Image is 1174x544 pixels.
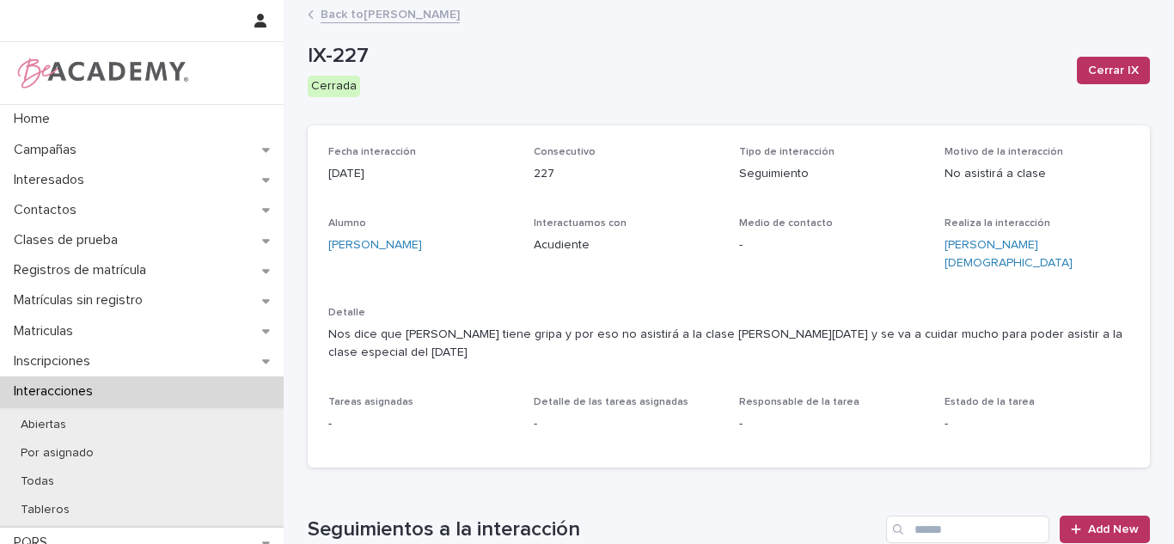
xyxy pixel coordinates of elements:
[534,147,596,157] span: Consecutivo
[7,111,64,127] p: Home
[321,3,460,23] a: Back to[PERSON_NAME]
[328,326,1129,362] p: Nos dice que [PERSON_NAME] tiene gripa y por eso no asistirá a la clase [PERSON_NAME][DATE] y se ...
[534,218,627,229] span: Interactuamos con
[1088,523,1139,535] span: Add New
[739,165,924,183] p: Seguimiento
[945,218,1050,229] span: Realiza la interacción
[1088,62,1139,79] span: Cerrar IX
[328,415,513,433] p: -
[1077,57,1150,84] button: Cerrar IX
[308,44,1063,69] p: IX-227
[7,474,68,489] p: Todas
[14,56,190,90] img: WPrjXfSUmiLcdUfaYY4Q
[739,397,859,407] span: Responsable de la tarea
[7,142,90,158] p: Campañas
[308,517,879,542] h1: Seguimientos a la interacción
[328,397,413,407] span: Tareas asignadas
[7,232,131,248] p: Clases de prueba
[7,292,156,309] p: Matrículas sin registro
[534,165,718,183] p: 227
[7,503,83,517] p: Tableros
[534,236,718,254] p: Acudiente
[7,383,107,400] p: Interacciones
[534,415,718,433] p: -
[328,218,366,229] span: Alumno
[7,323,87,339] p: Matriculas
[945,236,1129,272] a: [PERSON_NAME][DEMOGRAPHIC_DATA]
[7,418,80,432] p: Abiertas
[308,76,360,97] div: Cerrada
[328,308,365,318] span: Detalle
[7,262,160,278] p: Registros de matrícula
[7,172,98,188] p: Interesados
[739,415,924,433] p: -
[1060,516,1150,543] a: Add New
[328,236,422,254] a: [PERSON_NAME]
[739,236,924,254] p: -
[739,218,833,229] span: Medio de contacto
[886,516,1049,543] input: Search
[7,446,107,461] p: Por asignado
[945,147,1063,157] span: Motivo de la interacción
[945,415,1129,433] p: -
[7,353,104,370] p: Inscripciones
[7,202,90,218] p: Contactos
[328,147,416,157] span: Fecha interacción
[739,147,835,157] span: Tipo de interacción
[534,397,688,407] span: Detalle de las tareas asignadas
[945,397,1035,407] span: Estado de la tarea
[945,165,1129,183] p: No asistirá a clase
[328,165,513,183] p: [DATE]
